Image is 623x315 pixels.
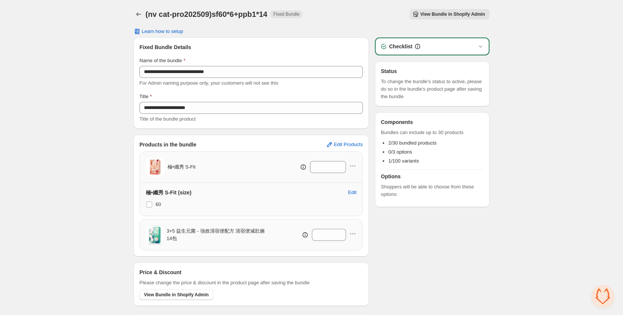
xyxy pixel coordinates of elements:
h3: Components [381,118,413,126]
span: Shoppers will be able to choose from these options [381,183,484,198]
button: Edit Products [321,139,367,151]
button: Edit [344,187,361,199]
span: For Admin naming purpose only, your customers will not see this [139,80,278,86]
span: 2/30 bundled products [388,140,437,146]
h3: Products in the bundle [139,141,196,148]
button: View Bundle in Shopify Admin [139,290,213,300]
span: Bundles can include up to 30 products [381,129,484,136]
h3: Checklist [389,43,412,50]
span: Fixed Bundle [273,11,300,17]
button: Back [133,9,144,19]
label: Name of the bundle [139,57,186,64]
span: Please change the price & discount in the product page after saving the bundle [139,279,310,287]
span: 1/100 variants [388,158,419,164]
h3: Status [381,67,484,75]
img: 3+5 益生元菌 - 強效清宿便配方 清宿便減肚腩 14包 [146,226,164,244]
span: 極•纖秀 S-Fit [168,163,196,171]
button: View Bundle in Shopify Admin [410,9,490,19]
span: 60 [156,202,161,207]
span: Edit [348,190,356,196]
button: Learn how to setup [129,26,188,37]
img: 極•纖秀 S-Fit [146,158,165,176]
span: To change the bundle's status to active, please do so in the bundle's product page after saving t... [381,78,484,100]
h3: 極•纖秀 S-Fit (size) [146,189,192,196]
span: Learn how to setup [142,28,183,34]
h3: Fixed Bundle Details [139,43,363,51]
h1: (nv cat-pro202509)sf60*6+ppb1*14 [145,10,267,19]
span: 3+5 益生元菌 - 強效清宿便配方 清宿便減肚腩 14包 [167,227,271,242]
h3: Options [381,173,484,180]
span: Edit Products [334,142,363,148]
span: 0/3 options [388,149,412,155]
label: Title [139,93,152,100]
div: 开放式聊天 [592,285,614,308]
span: View Bundle in Shopify Admin [420,11,485,17]
span: Title of the bundle product [139,116,196,122]
span: View Bundle in Shopify Admin [144,292,209,298]
h3: Price & Discount [139,269,181,276]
